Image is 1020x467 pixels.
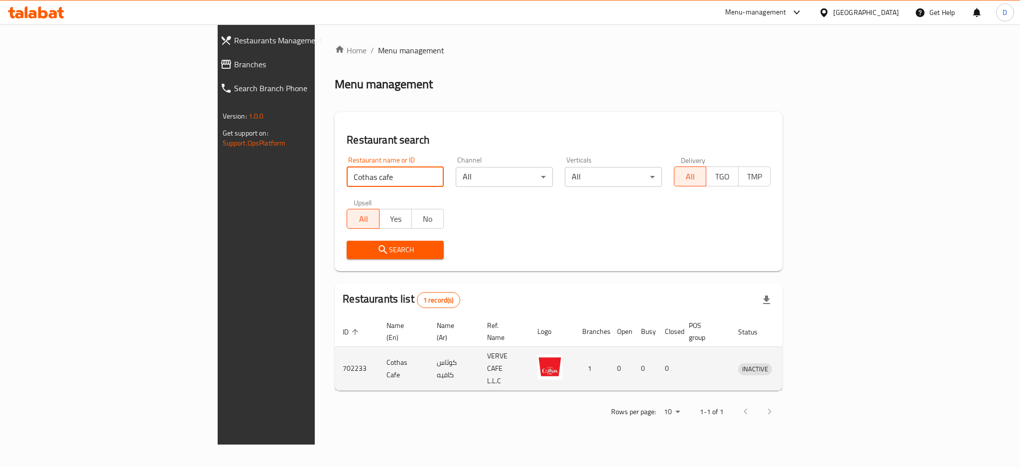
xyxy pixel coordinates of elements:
[355,244,436,256] span: Search
[700,406,724,418] p: 1-1 of 1
[416,212,440,226] span: No
[351,212,376,226] span: All
[379,209,412,229] button: Yes
[689,319,718,343] span: POS group
[456,167,553,187] div: All
[681,156,706,163] label: Delivery
[437,319,467,343] span: Name (Ar)
[343,326,362,338] span: ID
[212,76,388,100] a: Search Branch Phone
[574,316,609,347] th: Branches
[378,44,444,56] span: Menu management
[429,347,479,391] td: كوثاس كافيه
[234,82,380,94] span: Search Branch Phone
[212,52,388,76] a: Branches
[335,316,818,391] table: enhanced table
[347,209,380,229] button: All
[347,241,444,259] button: Search
[354,199,372,206] label: Upsell
[574,347,609,391] td: 1
[223,127,268,140] span: Get support on:
[633,316,657,347] th: Busy
[417,296,460,305] span: 1 record(s)
[738,363,772,375] span: INACTIVE
[1003,7,1007,18] span: D
[479,347,529,391] td: VERVE CAFE L.L.C
[487,319,517,343] span: Ref. Name
[379,347,429,391] td: Cothas Cafe
[725,6,786,18] div: Menu-management
[347,133,770,148] h2: Restaurant search
[611,406,656,418] p: Rows per page:
[347,167,444,187] input: Search for restaurant name or ID..
[674,166,707,186] button: All
[743,169,767,184] span: TMP
[657,347,681,391] td: 0
[234,58,380,70] span: Branches
[633,347,657,391] td: 0
[609,316,633,347] th: Open
[706,166,739,186] button: TGO
[223,110,247,123] span: Version:
[657,316,681,347] th: Closed
[417,292,460,308] div: Total records count
[234,34,380,46] span: Restaurants Management
[383,212,408,226] span: Yes
[710,169,735,184] span: TGO
[738,166,771,186] button: TMP
[565,167,662,187] div: All
[678,169,703,184] span: All
[833,7,899,18] div: [GEOGRAPHIC_DATA]
[660,405,684,420] div: Rows per page:
[335,44,782,56] nav: breadcrumb
[249,110,264,123] span: 1.0.0
[411,209,444,229] button: No
[755,288,778,312] div: Export file
[212,28,388,52] a: Restaurants Management
[386,319,417,343] span: Name (En)
[223,137,286,150] a: Support.OpsPlatform
[609,347,633,391] td: 0
[738,326,770,338] span: Status
[537,354,562,379] img: Cothas Cafe
[343,292,460,308] h2: Restaurants list
[529,316,574,347] th: Logo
